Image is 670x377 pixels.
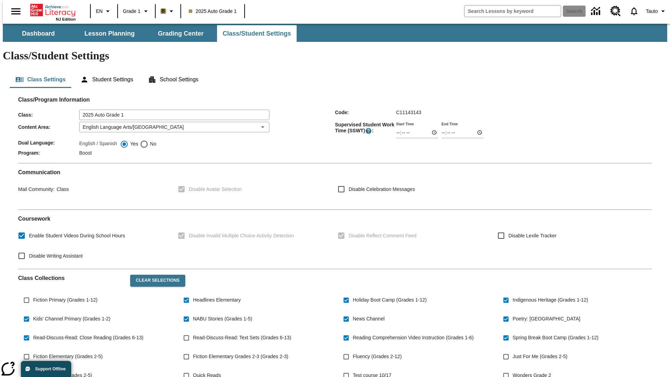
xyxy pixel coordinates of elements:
[217,25,297,42] button: Class/Student Settings
[3,25,73,42] button: Dashboard
[18,112,79,118] span: Class :
[30,3,76,17] a: Home
[625,2,643,20] a: Notifications
[3,49,667,62] h1: Class/Student Settings
[646,8,658,15] span: Tauto
[396,110,421,115] span: C11143143
[93,5,115,17] button: Language: EN, Select a language
[148,140,156,148] span: No
[18,215,652,222] h2: Course work
[349,232,417,239] span: Disable Reflect Comment Feed
[189,186,242,193] span: Disable Avatar Selection
[18,275,125,281] h2: Class Collections
[18,150,79,156] span: Program :
[10,71,660,88] div: Class/Student Settings
[162,7,165,15] span: B
[353,315,385,323] span: News Channel
[18,96,652,103] h2: Class/Program Information
[75,71,139,88] button: Student Settings
[120,5,153,17] button: Grade: Grade 1, Select a grade
[29,232,125,239] span: Enable Student Videos During School Hours
[189,232,294,239] span: Disable Invalid Multiple Choice Activity Detection
[587,2,606,21] a: Data Center
[33,315,110,323] span: Kids' Channel Primary (Grades 1-2)
[79,110,269,120] input: Class
[335,122,396,134] span: Supervised Student Work Time (SSWT) :
[128,140,138,148] span: Yes
[365,127,372,134] button: Supervised Student Work Time is the timeframe when students can take LevelSet and when lessons ar...
[79,122,269,132] div: English Language Arts/[GEOGRAPHIC_DATA]
[79,140,117,148] label: English / Spanish
[3,24,667,42] div: SubNavbar
[33,353,103,360] span: Fiction Elementary (Grades 2-5)
[18,169,652,176] h2: Communication
[79,150,92,156] span: Boost
[193,334,291,341] span: Read-Discuss-Read: Text Sets (Grades 6-13)
[606,2,625,21] a: Resource Center, Will open in new tab
[123,8,141,15] span: Grade 1
[349,186,415,193] span: Disable Celebration Messages
[75,25,144,42] button: Lesson Planning
[30,2,76,21] div: Home
[21,361,71,377] button: Support Offline
[142,71,204,88] button: School Settings
[18,186,54,192] span: Mail Community :
[18,215,652,263] div: Coursework
[18,124,79,130] span: Content Area :
[193,315,252,323] span: NABU Stories (Grades 1-5)
[146,25,216,42] button: Grading Center
[56,17,76,21] span: NJ Edition
[508,232,557,239] span: Disable Lexile Tracker
[96,8,103,15] span: EN
[193,296,241,304] span: Headlines Elementary
[335,110,396,115] span: Code :
[6,1,26,22] button: Open side menu
[18,103,652,157] div: Class/Program Information
[353,353,402,360] span: Fluency (Grades 2-12)
[54,186,69,192] span: Class
[29,252,83,260] span: Disable Writing Assistant
[513,315,580,323] span: Poetry: [GEOGRAPHIC_DATA]
[464,6,561,17] input: search field
[643,5,670,17] button: Profile/Settings
[513,334,598,341] span: Spring Break Boot Camp (Grades 1-12)
[353,296,427,304] span: Holiday Boot Camp (Grades 1-12)
[158,5,178,17] button: Boost Class color is light brown. Change class color
[513,296,588,304] span: Indigenous Heritage (Grades 1-12)
[18,169,652,204] div: Communication
[396,121,414,126] label: Start Time
[18,140,79,146] span: Dual Language :
[193,353,288,360] span: Fiction Elementary Grades 2-3 (Grades 2-3)
[513,353,567,360] span: Just For Me (Grades 2-5)
[189,8,237,15] span: 2025 Auto Grade 1
[35,367,66,371] span: Support Offline
[353,334,474,341] span: Reading Comprehension Video Instruction (Grades 1-6)
[33,334,143,341] span: Read-Discuss-Read: Close Reading (Grades 6-13)
[441,121,458,126] label: End Time
[10,71,71,88] button: Class Settings
[130,275,185,287] button: Clear Selections
[33,296,97,304] span: Fiction Primary (Grades 1-12)
[3,25,297,42] div: SubNavbar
